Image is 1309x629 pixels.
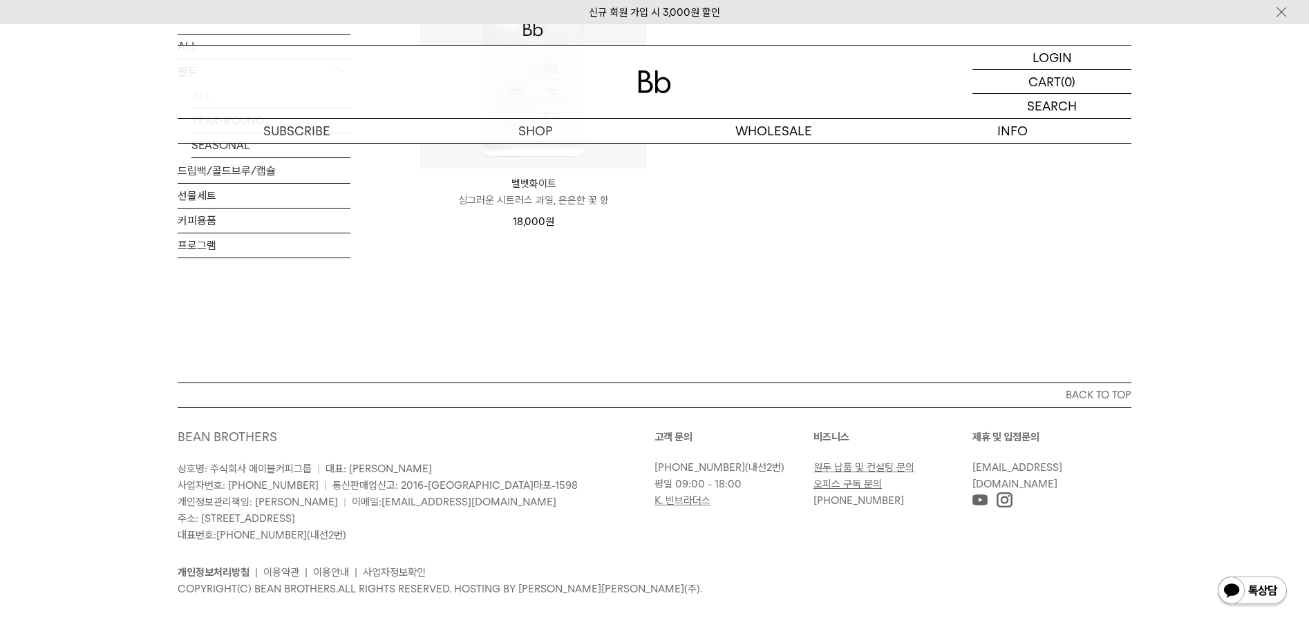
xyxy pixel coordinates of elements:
[654,476,807,492] p: 평일 09:00 - 18:00
[178,529,346,541] span: 대표번호: (내선2번)
[178,479,319,492] span: 사업자번호: [PHONE_NUMBER]
[332,479,578,492] span: 통신판매업신고: 2016-[GEOGRAPHIC_DATA]마포-1598
[178,512,295,525] span: 주소: [STREET_ADDRESS]
[178,496,338,508] span: 개인정보관리책임: [PERSON_NAME]
[813,461,914,474] a: 원두 납품 및 컨설팅 문의
[178,119,416,143] a: SUBSCRIBE
[972,461,1062,490] a: [EMAIL_ADDRESS][DOMAIN_NAME]
[178,581,1131,597] p: COPYRIGHT(C) BEAN BROTHERS. ALL RIGHTS RESERVED. HOSTING BY [PERSON_NAME][PERSON_NAME](주).
[343,496,346,508] span: |
[420,175,647,209] a: 벨벳화이트 싱그러운 시트러스 과일, 은은한 꽃 향
[178,159,350,183] a: 드립백/콜드브루/캡슐
[191,133,350,157] a: SEASONAL
[654,429,813,445] p: 고객 문의
[513,215,554,228] span: 18,000
[420,175,647,192] p: 벨벳화이트
[813,429,972,445] p: 비즈니스
[178,429,277,444] a: BEAN BROTHERS
[972,70,1131,94] a: CART (0)
[813,478,882,490] a: 오피스 구독 문의
[416,119,654,143] a: SHOP
[972,429,1131,445] p: 제휴 및 입점문의
[178,463,312,475] span: 상호명: 주식회사 에이블커피그룹
[178,184,350,208] a: 선물세트
[1216,575,1288,608] img: 카카오톡 채널 1:1 채팅 버튼
[363,566,426,579] a: 사업자정보확인
[352,496,556,508] span: 이메일:
[305,564,308,581] li: |
[638,70,671,93] img: 로고
[1061,70,1075,93] p: (0)
[654,119,893,143] p: WHOLESALE
[654,494,710,507] a: K. 빈브라더스
[1027,94,1077,118] p: SEARCH
[263,566,299,579] a: 이용약관
[178,566,249,579] a: 개인정보처리방침
[654,461,745,474] a: [PHONE_NUMBER]
[589,6,720,19] a: 신규 회원 가입 시 3,000원 할인
[654,459,807,476] p: (내선2번)
[355,564,357,581] li: |
[382,496,556,508] a: [EMAIL_ADDRESS][DOMAIN_NAME]
[178,383,1131,407] button: BACK TO TOP
[324,479,327,492] span: |
[178,233,350,258] a: 프로그램
[216,529,307,541] a: [PHONE_NUMBER]
[545,215,554,228] span: 원
[893,119,1131,143] p: INFO
[1033,46,1072,69] p: LOGIN
[813,494,904,507] a: [PHONE_NUMBER]
[313,566,349,579] a: 이용안내
[972,46,1131,70] a: LOGIN
[178,209,350,233] a: 커피용품
[420,192,647,209] p: 싱그러운 시트러스 과일, 은은한 꽃 향
[326,463,432,475] span: 대표: [PERSON_NAME]
[317,463,320,475] span: |
[255,564,258,581] li: |
[1028,70,1061,93] p: CART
